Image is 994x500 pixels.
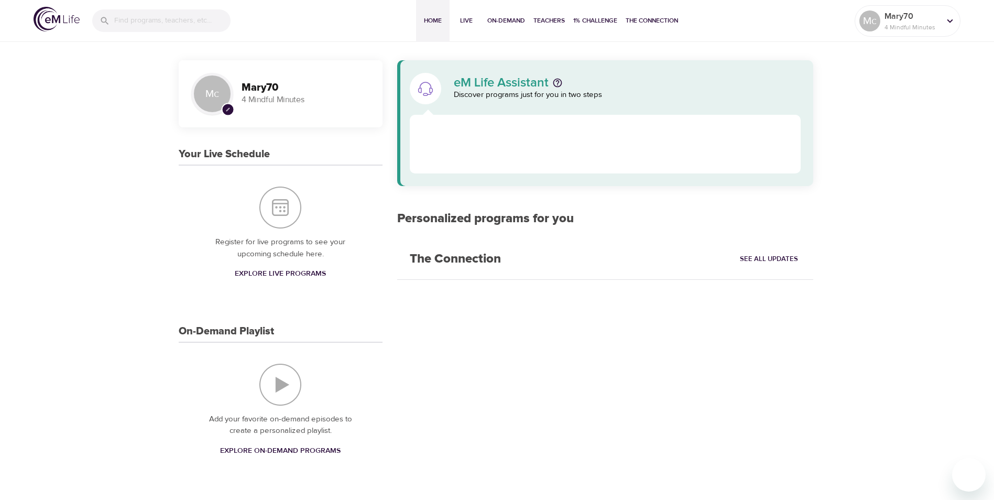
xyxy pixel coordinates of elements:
p: eM Life Assistant [454,77,549,89]
span: Live [454,15,479,26]
h2: The Connection [397,239,514,279]
img: Your Live Schedule [259,187,301,229]
h3: Mary70 [242,82,370,94]
p: Mary70 [884,10,940,23]
img: On-Demand Playlist [259,364,301,406]
h2: Personalized programs for you [397,211,814,226]
span: 1% Challenge [573,15,617,26]
img: logo [34,7,80,31]
h3: Your Live Schedule [179,148,270,160]
img: eM Life Assistant [417,80,434,97]
span: The Connection [626,15,678,26]
span: Explore Live Programs [235,267,326,280]
p: 4 Mindful Minutes [884,23,940,32]
p: 4 Mindful Minutes [242,94,370,106]
input: Find programs, teachers, etc... [114,9,231,32]
iframe: Button to launch messaging window [952,458,986,492]
a: Explore Live Programs [231,264,330,284]
span: Home [420,15,445,26]
p: Register for live programs to see your upcoming schedule here. [200,236,362,260]
h3: On-Demand Playlist [179,325,274,338]
p: Discover programs just for you in two steps [454,89,801,101]
span: See All Updates [740,253,798,265]
span: Teachers [533,15,565,26]
div: Mc [191,73,233,115]
div: Mc [859,10,880,31]
a: See All Updates [737,251,801,267]
span: Explore On-Demand Programs [220,444,341,458]
span: On-Demand [487,15,525,26]
p: Add your favorite on-demand episodes to create a personalized playlist. [200,414,362,437]
a: Explore On-Demand Programs [216,441,345,461]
